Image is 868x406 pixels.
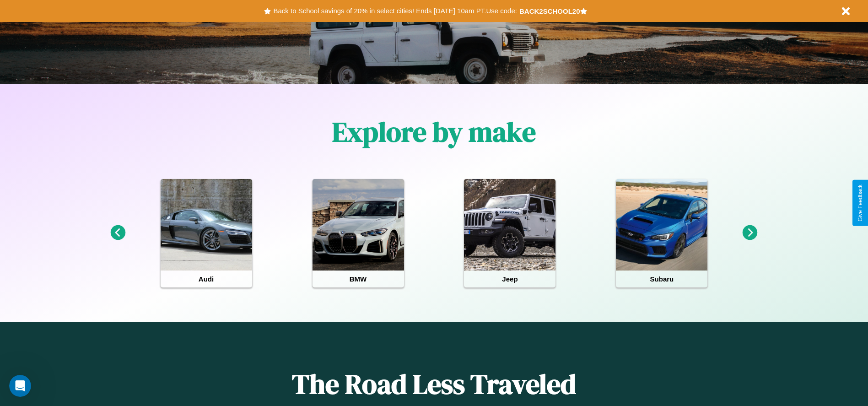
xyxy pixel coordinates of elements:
div: Give Feedback [857,184,863,222]
h4: Audi [161,271,252,287]
h1: The Road Less Traveled [173,365,694,403]
b: BACK2SCHOOL20 [519,7,580,15]
h4: Subaru [616,271,707,287]
iframe: Intercom live chat [9,375,31,397]
h4: BMW [313,271,404,287]
h4: Jeep [464,271,555,287]
h1: Explore by make [332,113,536,151]
button: Back to School savings of 20% in select cities! Ends [DATE] 10am PT.Use code: [271,5,519,17]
